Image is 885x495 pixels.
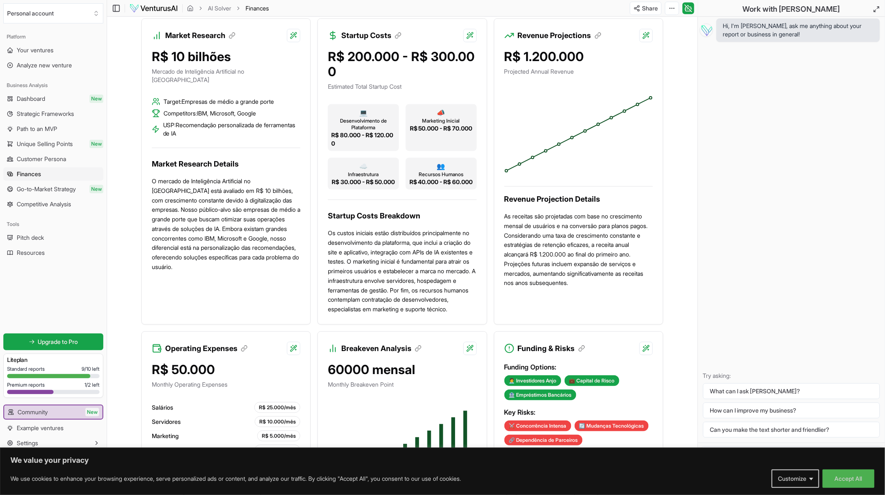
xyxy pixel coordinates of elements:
span: Finances [246,5,269,12]
div: 💼 Capital de Risco [565,375,619,386]
span: Salários [152,403,173,412]
h3: Revenue Projections [518,30,601,41]
span: Dashboard [17,95,45,103]
h3: Startup Costs Breakdown [328,210,476,222]
h3: Key Risks: [504,407,653,417]
div: 🔗 Dependência de Parceiros [504,435,583,446]
span: R$ 40.000 - R$ 60.000 [409,178,473,186]
div: Tools [3,218,103,231]
span: Servidores [152,418,181,426]
button: Settings [3,436,103,450]
span: New [90,140,103,148]
button: Customize [772,469,819,488]
div: R$ 200.000 - R$ 300.000 [328,49,476,79]
span: New [90,185,103,193]
div: 60000 mensal [328,362,476,377]
img: Vera [700,23,713,37]
button: Can you make the text shorter and friendlier? [703,422,880,438]
span: Suporte [152,446,173,454]
h3: Startup Costs [341,30,402,41]
span: Target: Empresas de médio a grande porte [164,97,274,106]
div: R$ 5.000/mês [257,431,300,441]
span: 1 / 2 left [84,382,100,388]
span: USP: Recomendação personalizada de ferramentas de IA [163,121,301,138]
span: Infraestrutura [348,171,379,178]
span: 9 / 10 left [82,366,100,372]
a: Unique Selling PointsNew [3,137,103,151]
span: 📣 [437,108,445,118]
span: Recursos Humanos [419,171,463,178]
a: Pitch deck [3,231,103,244]
p: Estimated Total Startup Cost [328,82,476,91]
p: Try asking: [703,372,880,380]
div: R$ 10.000/mês [255,416,300,427]
button: Share [630,2,662,15]
p: Projected Annual Revenue [504,67,653,76]
p: As receitas são projetadas com base no crescimento mensal de usuários e na conversão para planos ... [504,212,653,288]
button: How can I improve my business? [703,403,880,418]
span: Analyze new venture [17,61,72,69]
p: O mercado de Inteligência Artificial no [GEOGRAPHIC_DATA] está avaliado em R$ 10 bilhões, com cre... [152,177,300,272]
a: Competitive Analysis [3,197,103,211]
span: R$ 50.000 - R$ 70.000 [410,124,473,133]
h3: Lite plan [7,356,100,364]
span: Competitors: IBM, Microsoft, Google [164,109,256,118]
span: Pitch deck [17,233,44,242]
span: Strategic Frameworks [17,110,74,118]
span: ☁️ [359,161,368,171]
span: Your ventures [17,46,54,54]
a: Your ventures [3,44,103,57]
span: 👥 [437,161,445,171]
a: Finances [3,167,103,181]
a: Example ventures [3,421,103,435]
span: Go-to-Market Strategy [17,185,76,193]
a: Customer Persona [3,152,103,166]
a: Go-to-Market StrategyNew [3,182,103,196]
span: Marketing [152,432,179,440]
p: Os custos iniciais estão distribuídos principalmente no desenvolvimento da plataforma, que inclui... [328,228,476,314]
span: Marketing Inicial [422,118,460,124]
p: Monthly Breakeven Point [328,380,476,389]
h3: Funding & Risks [518,343,585,354]
span: New [90,95,103,103]
span: Standard reports [7,366,45,372]
span: Upgrade to Pro [38,338,78,346]
div: R$ 10.000/mês [255,445,300,456]
span: Premium reports [7,382,45,388]
span: R$ 30.000 - R$ 50.000 [332,178,395,186]
span: Finances [17,170,41,178]
div: Platform [3,30,103,44]
h2: Work with [PERSON_NAME] [743,3,840,15]
a: AI Solver [208,4,231,13]
span: Finances [246,4,269,13]
p: Mercado de Inteligência Artificial no [GEOGRAPHIC_DATA] [152,67,300,84]
span: R$ 80.000 - R$ 120.000 [331,131,396,148]
p: Monthly Operating Expenses [152,380,300,389]
a: Strategic Frameworks [3,107,103,121]
span: Settings [17,439,38,447]
a: Path to an MVP [3,122,103,136]
h3: Market Research [165,30,235,41]
a: DashboardNew [3,92,103,105]
div: R$ 50.000 [152,362,300,377]
button: Accept All [823,469,875,488]
img: logo [129,3,178,13]
h3: Funding Options: [504,362,653,372]
p: We use cookies to enhance your browsing experience, serve personalized ads or content, and analyz... [10,474,461,484]
span: Share [642,4,658,13]
h3: Revenue Projection Details [504,193,653,205]
a: Resources [3,246,103,259]
span: Customer Persona [17,155,66,163]
span: Hi, I'm [PERSON_NAME], ask me anything about your report or business in general! [723,22,873,38]
span: Example ventures [17,424,64,432]
div: R$ 25.000/mês [254,402,300,413]
span: Desenvolvimento de Plataforma [331,118,396,131]
div: 🧑‍💼 Investidores Anjo [504,375,561,386]
p: We value your privacy [10,455,875,465]
h3: Breakeven Analysis [341,343,422,354]
button: Select an organization [3,3,103,23]
a: Upgrade to Pro [3,333,103,350]
span: Competitive Analysis [17,200,71,208]
span: Community [18,408,48,416]
div: Business Analysis [3,79,103,92]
